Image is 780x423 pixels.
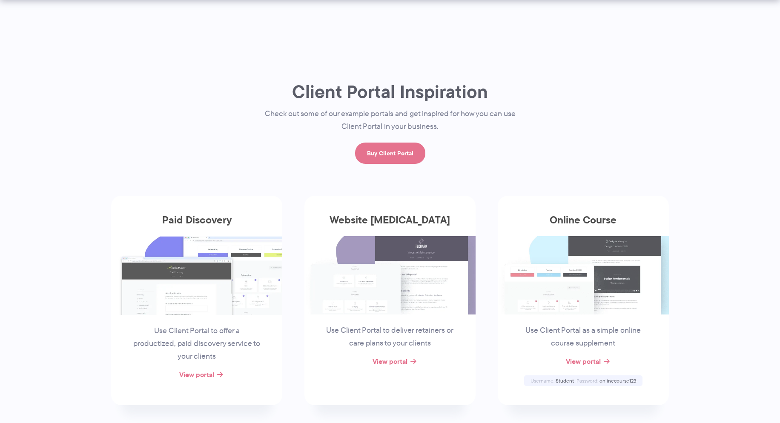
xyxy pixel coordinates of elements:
[519,324,648,350] p: Use Client Portal as a simple online course supplement
[111,214,282,236] h3: Paid Discovery
[498,214,669,236] h3: Online Course
[179,369,214,380] a: View portal
[247,80,533,103] h1: Client Portal Inspiration
[373,356,407,366] a: View portal
[304,214,476,236] h3: Website [MEDICAL_DATA]
[566,356,601,366] a: View portal
[556,377,574,384] span: Student
[599,377,636,384] span: onlinecourse123
[132,325,261,363] p: Use Client Portal to offer a productized, paid discovery service to your clients
[355,143,425,164] a: Buy Client Portal
[576,377,598,384] span: Password
[531,377,554,384] span: Username
[325,324,455,350] p: Use Client Portal to deliver retainers or care plans to your clients
[247,108,533,133] p: Check out some of our example portals and get inspired for how you can use Client Portal in your ...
